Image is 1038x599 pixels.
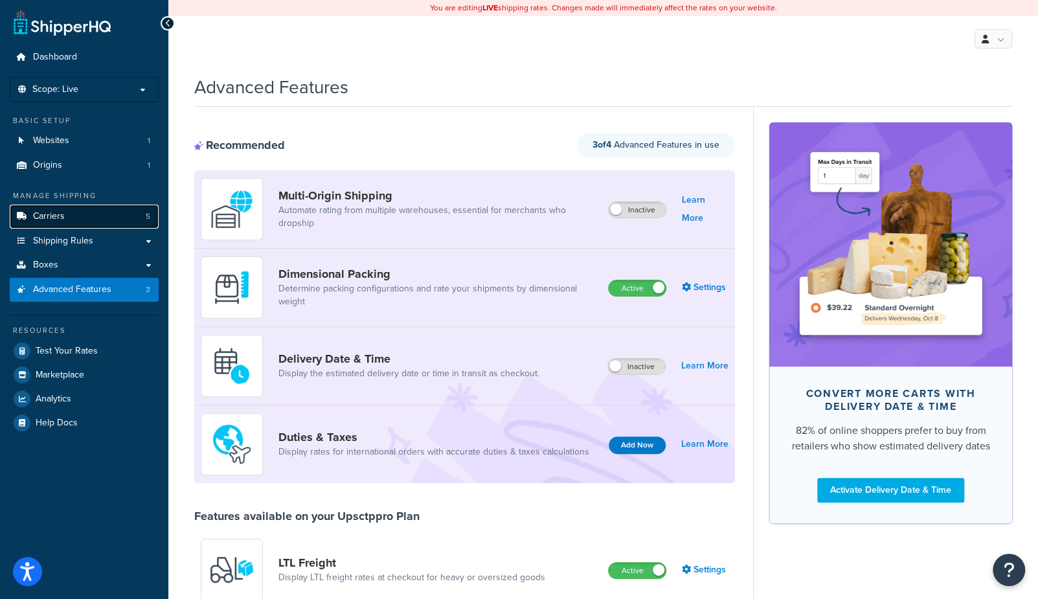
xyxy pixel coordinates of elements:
label: Inactive [609,202,666,218]
img: WatD5o0RtDAAAAAElFTkSuQmCC [209,186,254,232]
a: Help Docs [10,411,159,435]
span: Origins [33,160,62,171]
a: Test Your Rates [10,339,159,363]
span: Test Your Rates [36,346,98,357]
h1: Advanced Features [194,74,348,100]
img: icon-duo-feat-landed-cost-7136b061.png [209,422,254,467]
a: Analytics [10,387,159,411]
a: Display rates for international orders with accurate duties & taxes calculations [278,446,589,458]
a: Advanced Features3 [10,278,159,302]
div: Resources [10,325,159,336]
a: Dashboard [10,45,159,69]
label: Inactive [608,359,665,374]
a: Carriers5 [10,205,159,229]
a: Boxes [10,253,159,277]
span: 1 [148,160,150,171]
span: Marketplace [36,370,84,381]
b: LIVE [482,2,498,14]
img: y79ZsPf0fXUFUhFXDzUgf+ktZg5F2+ohG75+v3d2s1D9TjoU8PiyCIluIjV41seZevKCRuEjTPPOKHJsQcmKCXGdfprl3L4q7... [209,547,254,593]
span: Dashboard [33,52,77,63]
a: Dimensional Packing [278,267,598,281]
span: Help Docs [36,418,78,429]
div: Recommended [194,138,285,152]
div: Manage Shipping [10,190,159,201]
a: Duties & Taxes [278,430,589,444]
button: Open Resource Center [993,554,1025,586]
a: Display the estimated delivery date or time in transit as checkout. [278,367,539,380]
span: Advanced Features [33,284,111,295]
div: Convert more carts with delivery date & time [790,387,991,413]
span: 5 [146,211,150,222]
img: DTVBYsAAAAAASUVORK5CYII= [209,265,254,310]
a: LTL Freight [278,556,545,570]
img: gfkeb5ejjkALwAAAABJRU5ErkJggg== [209,343,254,389]
a: Delivery Date & Time [278,352,539,366]
a: Settings [682,278,728,297]
li: Advanced Features [10,278,159,302]
a: Origins1 [10,153,159,177]
a: Display LTL freight rates at checkout for heavy or oversized goods [278,571,545,584]
div: Basic Setup [10,115,159,126]
label: Active [609,280,666,296]
span: 1 [148,135,150,146]
a: Learn More [681,435,728,453]
a: Settings [682,561,728,579]
a: Websites1 [10,129,159,153]
span: Scope: Live [32,84,78,95]
div: 82% of online shoppers prefer to buy from retailers who show estimated delivery dates [790,423,991,454]
a: Learn More [681,357,728,375]
span: Analytics [36,394,71,405]
a: Learn More [682,191,728,227]
span: Advanced Features in use [592,138,719,152]
strong: 3 of 4 [592,138,611,152]
li: Origins [10,153,159,177]
a: Multi-Origin Shipping [278,188,598,203]
span: Shipping Rules [33,236,93,247]
button: Add Now [609,436,666,454]
a: Shipping Rules [10,229,159,253]
a: Marketplace [10,363,159,387]
li: Websites [10,129,159,153]
span: Boxes [33,260,58,271]
span: Carriers [33,211,65,222]
span: Websites [33,135,69,146]
span: 3 [146,284,150,295]
div: Features available on your Upsctppro Plan [194,509,420,523]
label: Active [609,563,666,578]
li: Carriers [10,205,159,229]
img: feature-image-ddt-36eae7f7280da8017bfb280eaccd9c446f90b1fe08728e4019434db127062ab4.png [789,142,993,346]
a: Automate rating from multiple warehouses, essential for merchants who dropship [278,204,598,230]
a: Determine packing configurations and rate your shipments by dimensional weight [278,282,598,308]
a: Activate Delivery Date & Time [817,478,964,503]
